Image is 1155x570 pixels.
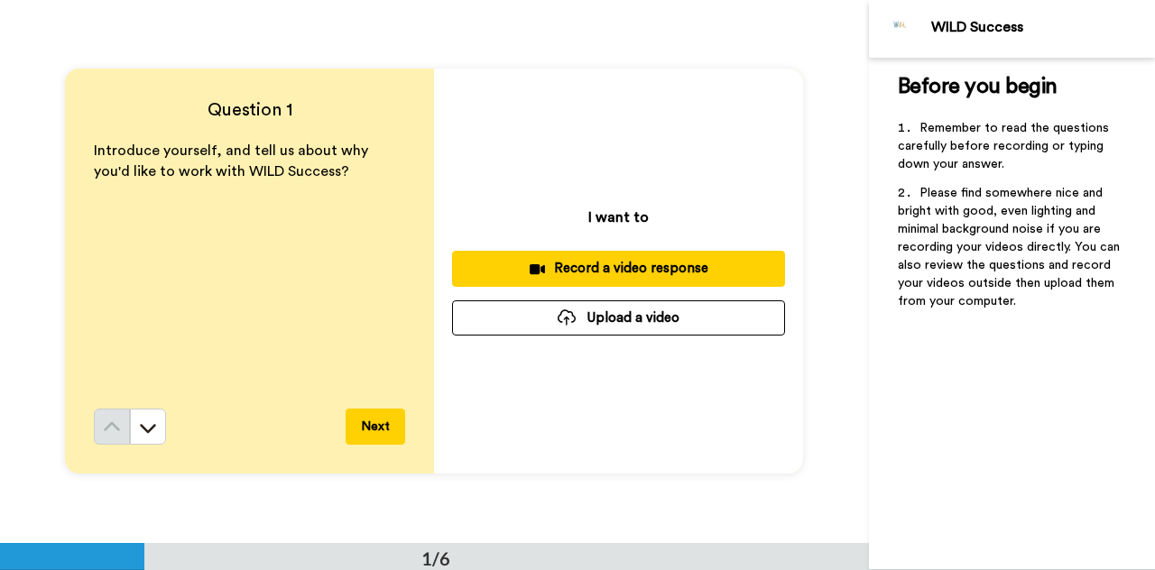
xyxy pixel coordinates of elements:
div: Record a video response [467,259,771,278]
h4: Question 1 [94,97,405,123]
span: Please find somewhere nice and bright with good, even lighting and minimal background noise if yo... [898,187,1123,308]
p: I want to [588,207,649,228]
span: Introduce yourself, and tell us about why you'd like to work with WILD Success? [94,143,372,179]
button: Next [346,409,405,445]
span: Remember to read the questions carefully before recording or typing down your answer. [898,122,1113,170]
button: Record a video response [452,251,785,286]
span: Before you begin [898,76,1058,97]
button: Upload a video [452,300,785,336]
img: Profile Image [879,7,922,51]
div: WILD Success [931,19,1154,36]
